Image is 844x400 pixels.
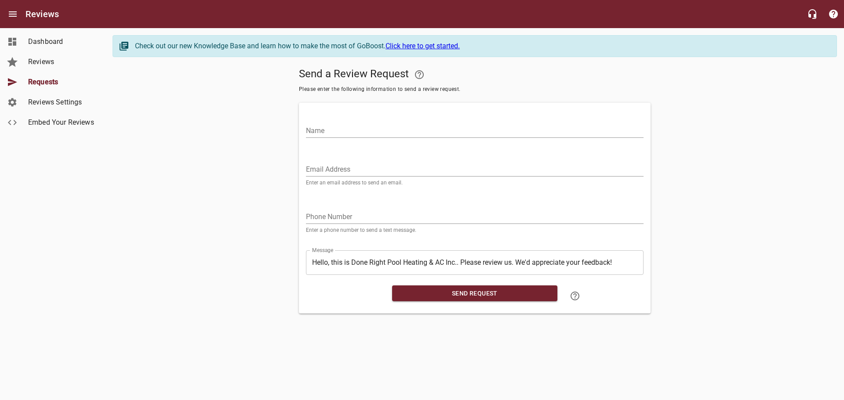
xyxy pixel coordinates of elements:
[312,258,637,267] textarea: Hello, this is Done Right Pool Heating & AC Inc.. Please review us. We'd appreciate your feedback!
[28,36,95,47] span: Dashboard
[299,64,651,85] h5: Send a Review Request
[386,42,460,50] a: Click here to get started.
[25,7,59,21] h6: Reviews
[306,227,644,233] p: Enter a phone number to send a text message.
[135,41,828,51] div: Check out our new Knowledge Base and learn how to make the most of GoBoost.
[306,180,644,185] p: Enter an email address to send an email.
[564,285,586,306] a: Learn how to "Send a Review Request"
[299,85,651,94] span: Please enter the following information to send a review request.
[28,97,95,108] span: Reviews Settings
[399,288,550,299] span: Send Request
[2,4,23,25] button: Open drawer
[409,64,430,85] a: Your Google or Facebook account must be connected to "Send a Review Request"
[28,57,95,67] span: Reviews
[392,285,557,302] button: Send Request
[802,4,823,25] button: Live Chat
[28,117,95,128] span: Embed Your Reviews
[823,4,844,25] button: Support Portal
[28,77,95,87] span: Requests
